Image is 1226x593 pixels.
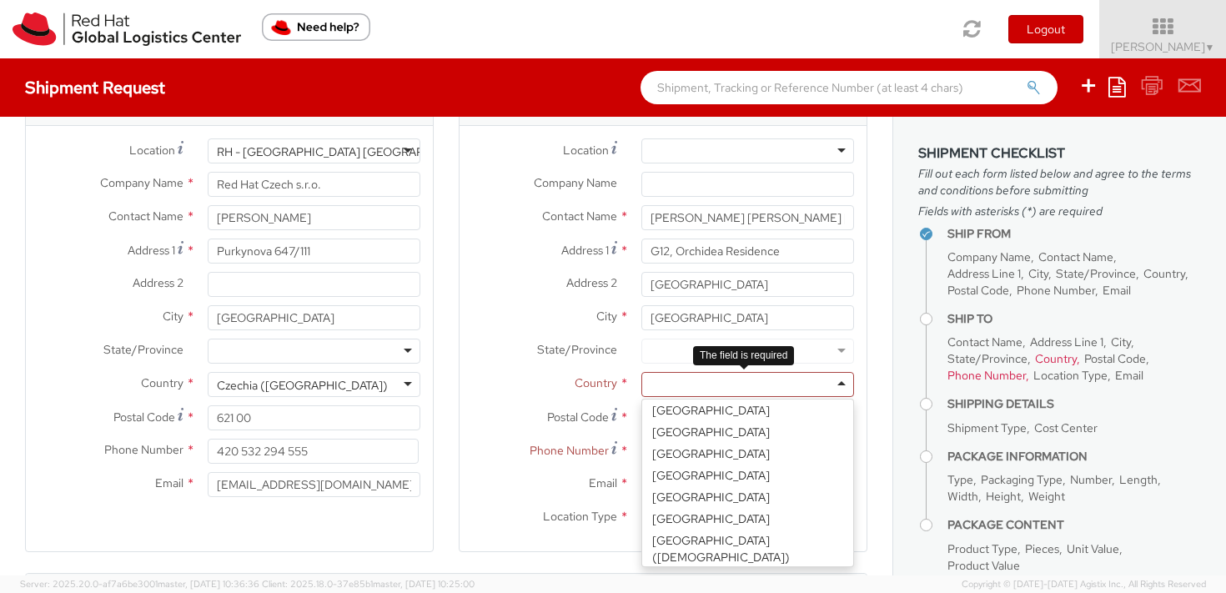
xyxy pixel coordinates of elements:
[262,13,370,41] button: Need help?
[547,410,609,425] span: Postal Code
[108,209,183,224] span: Contact Name
[642,486,853,508] div: [GEOGRAPHIC_DATA]
[133,275,183,290] span: Address 2
[1111,39,1215,54] span: [PERSON_NAME]
[1038,249,1113,264] span: Contact Name
[25,78,165,97] h4: Shipment Request
[129,143,175,158] span: Location
[981,472,1063,487] span: Packaging Type
[642,530,853,568] div: [GEOGRAPHIC_DATA] ([DEMOGRAPHIC_DATA])
[642,443,853,465] div: [GEOGRAPHIC_DATA]
[217,143,498,160] div: RH - [GEOGRAPHIC_DATA] [GEOGRAPHIC_DATA] - B
[986,489,1021,504] span: Height
[1034,420,1098,435] span: Cost Center
[543,509,617,524] span: Location Type
[1033,368,1108,383] span: Location Type
[589,475,617,490] span: Email
[642,400,853,421] div: [GEOGRAPHIC_DATA]
[141,375,183,390] span: Country
[1025,541,1059,556] span: Pieces
[155,475,183,490] span: Email
[947,541,1017,556] span: Product Type
[1143,266,1185,281] span: Country
[1111,334,1131,349] span: City
[1205,41,1215,54] span: ▼
[163,309,183,324] span: City
[947,266,1021,281] span: Address Line 1
[1017,283,1095,298] span: Phone Number
[373,578,475,590] span: master, [DATE] 10:25:00
[947,283,1009,298] span: Postal Code
[947,249,1031,264] span: Company Name
[918,146,1201,161] h3: Shipment Checklist
[596,309,617,324] span: City
[113,410,175,425] span: Postal Code
[100,175,183,190] span: Company Name
[262,578,475,590] span: Client: 2025.18.0-37e85b1
[947,472,973,487] span: Type
[1030,334,1103,349] span: Address Line 1
[918,203,1201,219] span: Fields with asterisks (*) are required
[217,377,388,394] div: Czechia ([GEOGRAPHIC_DATA])
[575,375,617,390] span: Country
[1103,283,1131,298] span: Email
[104,442,183,457] span: Phone Number
[20,578,259,590] span: Server: 2025.20.0-af7a6be3001
[1056,266,1136,281] span: State/Province
[1067,541,1119,556] span: Unit Value
[1028,489,1065,504] span: Weight
[947,489,978,504] span: Width
[947,313,1201,325] h4: Ship To
[1008,15,1083,43] button: Logout
[530,443,609,458] span: Phone Number
[642,421,853,443] div: [GEOGRAPHIC_DATA]
[1084,351,1146,366] span: Postal Code
[947,420,1027,435] span: Shipment Type
[642,508,853,530] div: [GEOGRAPHIC_DATA]
[642,465,853,486] div: [GEOGRAPHIC_DATA]
[566,275,617,290] span: Address 2
[947,398,1201,410] h4: Shipping Details
[947,368,1026,383] span: Phone Number
[947,334,1023,349] span: Contact Name
[13,13,241,46] img: rh-logistics-00dfa346123c4ec078e1.svg
[947,450,1201,463] h4: Package Information
[947,228,1201,240] h4: Ship From
[962,578,1206,591] span: Copyright © [DATE]-[DATE] Agistix Inc., All Rights Reserved
[1119,472,1158,487] span: Length
[158,578,259,590] span: master, [DATE] 10:36:36
[1035,351,1077,366] span: Country
[128,243,175,258] span: Address 1
[1028,266,1048,281] span: City
[693,346,794,365] div: The field is required
[947,558,1020,573] span: Product Value
[1115,368,1143,383] span: Email
[947,351,1028,366] span: State/Province
[542,209,617,224] span: Contact Name
[534,175,617,190] span: Company Name
[1070,472,1112,487] span: Number
[918,165,1201,199] span: Fill out each form listed below and agree to the terms and conditions before submitting
[537,342,617,357] span: State/Province
[561,243,609,258] span: Address 1
[563,143,609,158] span: Location
[103,342,183,357] span: State/Province
[641,71,1058,104] input: Shipment, Tracking or Reference Number (at least 4 chars)
[947,519,1201,531] h4: Package Content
